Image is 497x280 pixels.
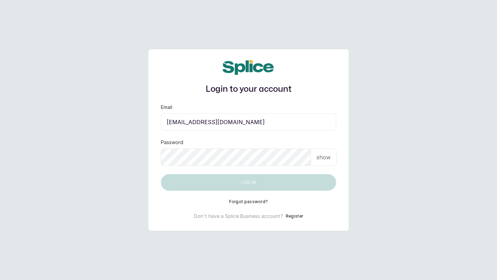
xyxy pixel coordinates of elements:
h1: Login to your account [161,83,336,96]
label: Email [161,104,172,111]
button: Register [286,213,303,220]
button: Log in [161,174,336,191]
input: email@acme.com [161,113,336,131]
button: Forgot password? [229,199,268,204]
p: show [316,153,331,161]
p: Don't have a Splice Business account? [194,213,283,220]
label: Password [161,139,183,146]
